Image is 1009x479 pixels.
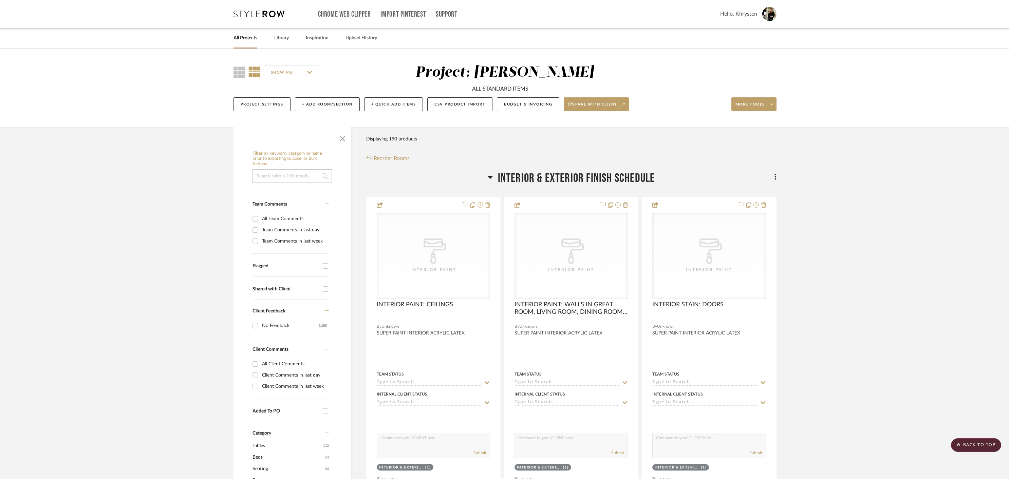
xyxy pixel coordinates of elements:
div: (1) [701,465,707,470]
div: Interior Paint [399,266,467,273]
span: (12) [323,440,329,451]
span: Unknown [657,323,675,330]
button: Reorder Rooms [366,154,410,162]
div: Interior Paint [537,266,605,273]
span: Seating [253,463,323,475]
div: (1) [563,465,569,470]
div: No Feedback [262,320,319,331]
button: + Add Room/Section [295,97,360,111]
span: INTERIOR PAINT: WALLS IN GREAT ROOM, LIVING ROOM, DINING ROOM, KITCHEN & HALLWAYS [515,301,628,316]
div: (158) [319,320,327,331]
div: Internal Client Status [652,391,703,397]
div: ALL STANDARD ITEMS [472,85,528,93]
input: Type to Search… [377,400,482,406]
input: Type to Search… [652,400,758,406]
div: Client Comments in last day [262,370,327,381]
div: All Client Comments [262,359,327,369]
button: + Quick Add Items [364,97,423,111]
div: Added To PO [253,408,319,414]
div: Team Comments in last day [262,225,327,235]
span: Unknown [519,323,537,330]
input: Type to Search… [377,380,482,386]
div: Interior & Exterior Finish Schedule [517,465,562,470]
button: More tools [731,97,777,111]
span: (6) [325,463,329,474]
div: Team Status [515,371,542,377]
scroll-to-top-button: BACK TO TOP [951,438,1001,452]
h6: Filter by keyword, category or name prior to exporting to Excel or Bulk Actions [253,151,332,167]
span: INTERIOR PAINT: CEILINGS [377,301,453,308]
button: Budget & Invoicing [497,97,559,111]
div: Client Comments in last week [262,381,327,392]
span: By [515,323,519,330]
div: (1) [425,465,431,470]
button: Close [336,131,349,144]
a: Library [274,34,289,43]
div: Shared with Client [253,286,319,292]
div: Team Status [652,371,679,377]
div: Interior Paint [675,266,743,273]
span: Hello, Khrysten [720,10,757,18]
button: Project Settings [233,97,291,111]
span: By [377,323,381,330]
div: Team Status [377,371,404,377]
button: CSV Product Import [427,97,492,111]
input: Type to Search… [515,400,620,406]
span: INTERIOR STAIN: DOORS [652,301,724,308]
button: Submit [473,450,486,456]
div: Internal Client Status [515,391,565,397]
a: Support [436,12,457,17]
input: Type to Search… [652,380,758,386]
input: Type to Search… [515,380,620,386]
span: Client Comments [253,347,288,352]
span: Unknown [381,323,399,330]
span: (6) [325,452,329,463]
button: Submit [749,450,762,456]
span: Category [253,430,271,436]
a: Import Pinterest [380,12,426,17]
span: Share with client [568,102,617,112]
button: Submit [611,450,624,456]
img: avatar [762,7,777,21]
div: Interior & Exterior Finish Schedule [379,465,424,470]
div: All Team Comments [262,213,327,224]
span: By [652,323,657,330]
div: Displaying 190 products [366,132,417,146]
a: Inspiration [306,34,329,43]
div: 0 [377,213,490,299]
span: Client Feedback [253,309,285,313]
div: Internal Client Status [377,391,427,397]
span: Interior & Exterior Finish Schedule [498,171,655,186]
input: Search within 190 results [253,169,332,183]
span: Beds [253,452,323,463]
a: Upload History [345,34,377,43]
span: Team Comments [253,202,287,207]
span: Tables [253,440,321,452]
span: More tools [735,102,765,112]
a: Chrome Web Clipper [318,12,371,17]
a: All Projects [233,34,257,43]
div: Interior & Exterior Finish Schedule [655,465,699,470]
button: Share with client [564,97,629,111]
div: Team Comments in last week [262,236,327,247]
div: Project: [PERSON_NAME] [415,65,594,80]
div: Flagged [253,263,319,269]
div: 0 [515,213,628,299]
span: Reorder Rooms [374,154,410,162]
